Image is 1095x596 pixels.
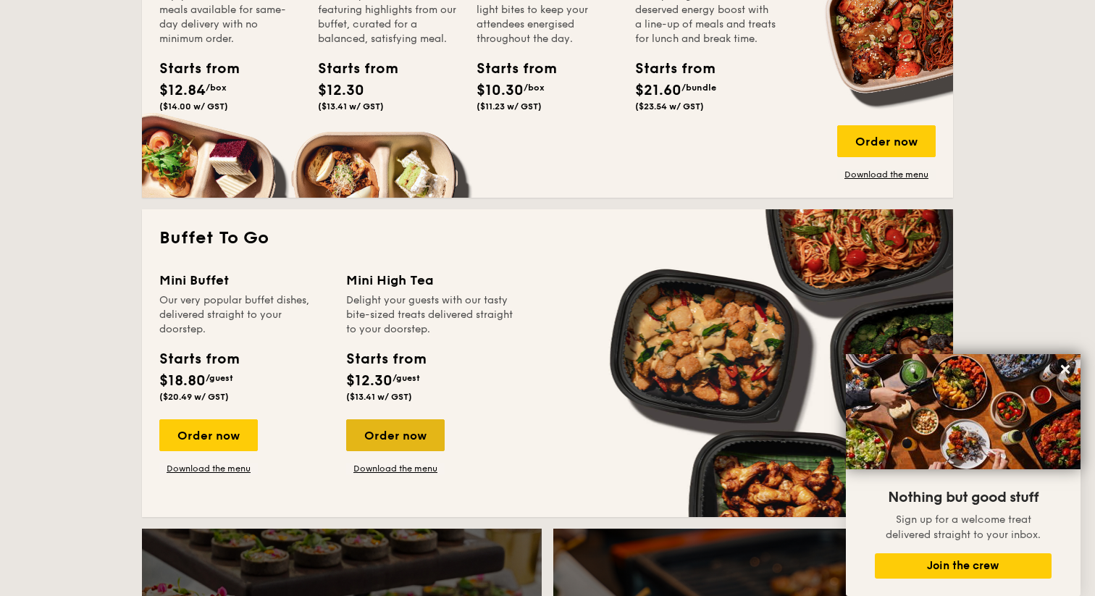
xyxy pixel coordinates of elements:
[159,419,258,451] div: Order now
[159,101,228,112] span: ($14.00 w/ GST)
[346,372,393,390] span: $12.30
[837,169,936,180] a: Download the menu
[875,553,1052,579] button: Join the crew
[206,373,233,383] span: /guest
[888,489,1039,506] span: Nothing but good stuff
[346,293,516,337] div: Delight your guests with our tasty bite-sized treats delivered straight to your doorstep.
[681,83,716,93] span: /bundle
[318,101,384,112] span: ($13.41 w/ GST)
[477,101,542,112] span: ($11.23 w/ GST)
[206,83,227,93] span: /box
[159,227,936,250] h2: Buffet To Go
[159,392,229,402] span: ($20.49 w/ GST)
[346,419,445,451] div: Order now
[346,348,425,370] div: Starts from
[159,372,206,390] span: $18.80
[159,58,225,80] div: Starts from
[477,58,542,80] div: Starts from
[837,125,936,157] div: Order now
[886,513,1041,541] span: Sign up for a welcome treat delivered straight to your inbox.
[635,101,704,112] span: ($23.54 w/ GST)
[1054,358,1077,381] button: Close
[159,82,206,99] span: $12.84
[524,83,545,93] span: /box
[846,354,1081,469] img: DSC07876-Edit02-Large.jpeg
[393,373,420,383] span: /guest
[159,463,258,474] a: Download the menu
[346,270,516,290] div: Mini High Tea
[346,392,412,402] span: ($13.41 w/ GST)
[159,293,329,337] div: Our very popular buffet dishes, delivered straight to your doorstep.
[635,82,681,99] span: $21.60
[159,270,329,290] div: Mini Buffet
[159,348,238,370] div: Starts from
[318,58,383,80] div: Starts from
[318,82,364,99] span: $12.30
[635,58,700,80] div: Starts from
[346,463,445,474] a: Download the menu
[477,82,524,99] span: $10.30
